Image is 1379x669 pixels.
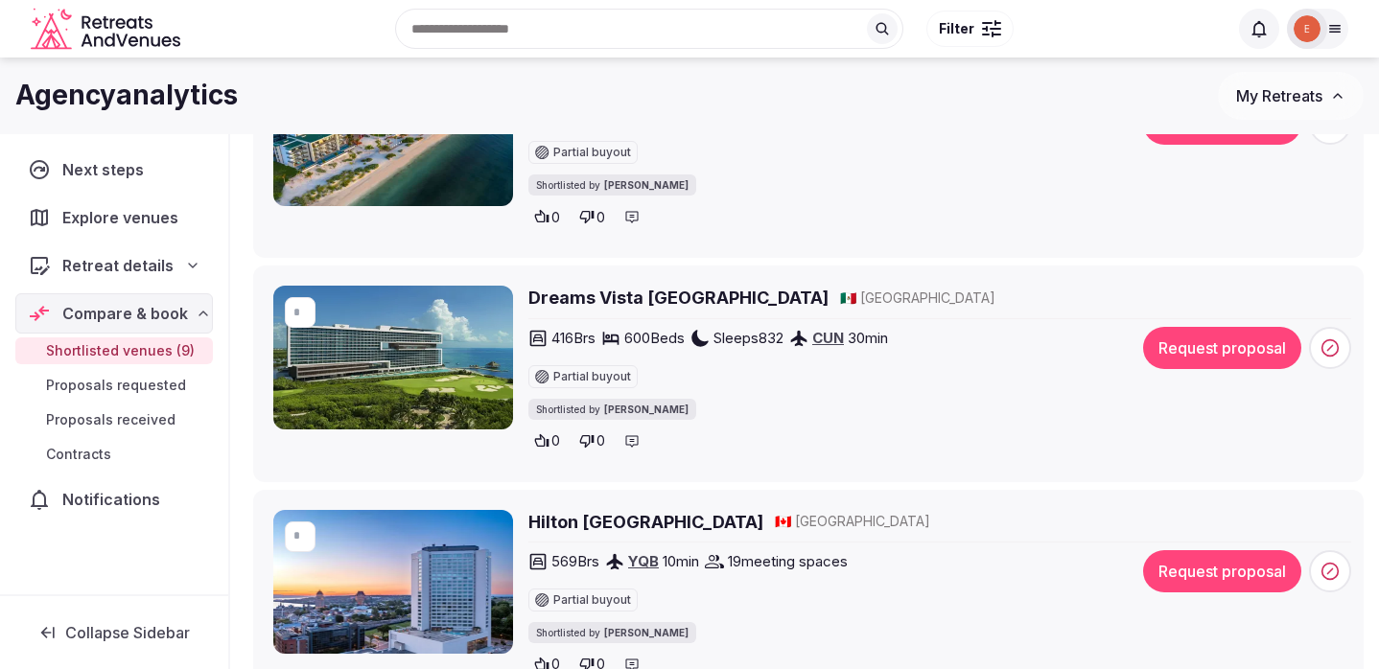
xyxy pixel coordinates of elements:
[528,286,829,310] a: Dreams Vista [GEOGRAPHIC_DATA]
[1143,327,1301,369] button: Request proposal
[62,158,152,181] span: Next steps
[1236,86,1322,105] span: My Retreats
[46,341,195,360] span: Shortlisted venues (9)
[62,254,174,277] span: Retreat details
[15,441,213,468] a: Contracts
[15,406,213,433] a: Proposals received
[31,8,184,51] svg: Retreats and Venues company logo
[273,286,513,429] img: Dreams Vista Cancun Golf & Spa Resort
[528,427,566,454] button: 0
[15,479,213,519] a: Notifications
[604,626,689,639] span: [PERSON_NAME]
[573,203,611,230] button: 0
[628,552,659,570] a: YQB
[624,328,685,348] span: 600 Beds
[860,288,995,308] span: [GEOGRAPHIC_DATA]
[15,150,213,190] a: Next steps
[273,510,513,654] img: Hilton Quebec
[840,288,856,308] button: 🇲🇽
[551,551,599,571] span: 569 Brs
[46,410,175,429] span: Proposals received
[573,427,611,454] button: 0
[604,403,689,416] span: [PERSON_NAME]
[62,302,188,325] span: Compare & book
[46,376,186,395] span: Proposals requested
[553,594,631,606] span: Partial buyout
[273,62,513,206] img: Haven Riviera Cancun
[1294,15,1321,42] img: ellie.otway
[1143,550,1301,592] button: Request proposal
[46,445,111,464] span: Contracts
[663,551,699,571] span: 10 min
[596,208,605,227] span: 0
[15,611,213,654] button: Collapse Sidebar
[528,622,696,643] div: Shortlisted by
[812,329,844,347] a: CUN
[596,431,605,450] span: 0
[553,371,631,382] span: Partial buyout
[65,623,190,642] span: Collapse Sidebar
[62,488,168,511] span: Notifications
[840,289,856,306] span: 🇲🇽
[31,8,184,51] a: Visit the homepage
[775,513,791,529] span: 🇨🇦
[926,11,1014,47] button: Filter
[15,197,213,238] a: Explore venues
[939,19,974,38] span: Filter
[15,77,238,114] h1: Agencyanalytics
[528,510,763,534] a: Hilton [GEOGRAPHIC_DATA]
[1218,72,1364,120] button: My Retreats
[604,178,689,192] span: [PERSON_NAME]
[62,206,186,229] span: Explore venues
[528,174,696,196] div: Shortlisted by
[848,328,888,348] span: 30 min
[713,328,783,348] span: Sleeps 832
[551,208,560,227] span: 0
[551,328,596,348] span: 416 Brs
[528,399,696,420] div: Shortlisted by
[775,512,791,531] button: 🇨🇦
[795,512,930,531] span: [GEOGRAPHIC_DATA]
[728,551,848,571] span: 19 meeting spaces
[551,431,560,450] span: 0
[15,372,213,399] a: Proposals requested
[528,203,566,230] button: 0
[15,337,213,364] a: Shortlisted venues (9)
[553,147,631,158] span: Partial buyout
